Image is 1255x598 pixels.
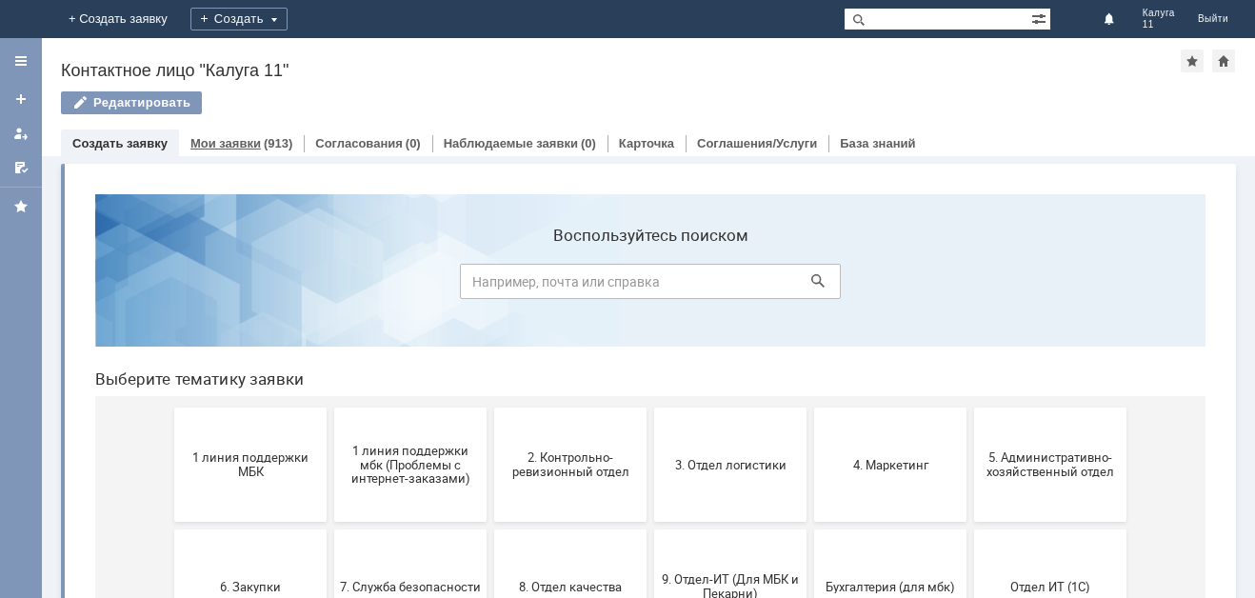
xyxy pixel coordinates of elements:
button: 2. Контрольно-ревизионный отдел [414,229,567,343]
div: Создать [190,8,288,30]
a: Мои заявки [190,136,261,150]
span: Франчайзинг [580,522,721,536]
button: 4. Маркетинг [734,229,886,343]
button: 8. Отдел качества [414,350,567,465]
span: 7. Служба безопасности [260,400,401,414]
span: 1 линия поддержки МБК [100,271,241,300]
div: (0) [581,136,596,150]
div: Добавить в избранное [1181,50,1204,72]
span: Бухгалтерия (для мбк) [740,400,881,414]
input: Например, почта или справка [380,85,761,120]
button: [PERSON_NAME]. Услуги ИТ для МБК (оформляет L1) [894,472,1046,587]
button: 9. Отдел-ИТ (Для МБК и Пекарни) [574,350,727,465]
span: 3. Отдел логистики [580,278,721,292]
a: Наблюдаемые заявки [444,136,578,150]
button: 6. Закупки [94,350,247,465]
span: 2. Контрольно-ревизионный отдел [420,271,561,300]
label: Воспользуйтесь поиском [380,47,761,66]
button: 1 линия поддержки МБК [94,229,247,343]
span: Расширенный поиск [1031,9,1050,27]
button: Финансовый отдел [414,472,567,587]
div: (0) [406,136,421,150]
button: Отдел-ИТ (Битрикс24 и CRM) [94,472,247,587]
header: Выберите тематику заявки [15,190,1126,209]
button: 3. Отдел логистики [574,229,727,343]
span: 9. Отдел-ИТ (Для МБК и Пекарни) [580,393,721,422]
button: Бухгалтерия (для мбк) [734,350,886,465]
a: Карточка [619,136,674,150]
a: Создать заявку [6,84,36,114]
span: 8. Отдел качества [420,400,561,414]
a: База знаний [840,136,915,150]
button: Франчайзинг [574,472,727,587]
div: Контактное лицо "Калуга 11" [61,61,1181,80]
a: Мои согласования [6,152,36,183]
span: Отдел-ИТ (Офис) [260,522,401,536]
span: 1 линия поддержки мбк (Проблемы с интернет-заказами) [260,264,401,307]
button: 7. Служба безопасности [254,350,407,465]
a: Мои заявки [6,118,36,149]
span: 11 [1143,19,1175,30]
span: 4. Маркетинг [740,278,881,292]
button: Отдел ИТ (1С) [894,350,1046,465]
button: 5. Административно-хозяйственный отдел [894,229,1046,343]
span: Отдел-ИТ (Битрикс24 и CRM) [100,515,241,544]
span: 5. Административно-хозяйственный отдел [900,271,1041,300]
a: Создать заявку [72,136,168,150]
span: [PERSON_NAME]. Услуги ИТ для МБК (оформляет L1) [900,508,1041,550]
button: Это соглашение не активно! [734,472,886,587]
span: Калуга [1143,8,1175,19]
div: Сделать домашней страницей [1212,50,1235,72]
span: Отдел ИТ (1С) [900,400,1041,414]
span: 6. Закупки [100,400,241,414]
span: Это соглашение не активно! [740,515,881,544]
span: Финансовый отдел [420,522,561,536]
a: Согласования [315,136,403,150]
a: Соглашения/Услуги [697,136,817,150]
div: (913) [264,136,292,150]
button: Отдел-ИТ (Офис) [254,472,407,587]
button: 1 линия поддержки мбк (Проблемы с интернет-заказами) [254,229,407,343]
